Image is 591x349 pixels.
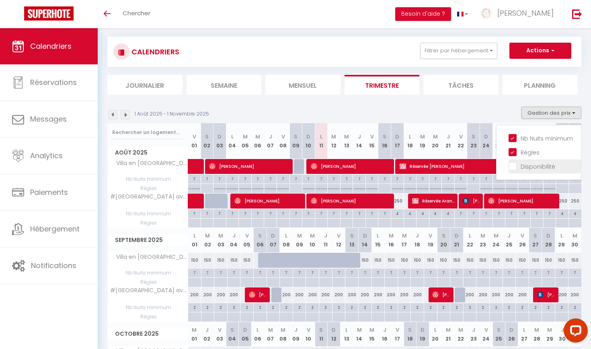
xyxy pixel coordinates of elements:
div: 7 [353,209,365,217]
abbr: L [469,232,471,240]
th: 04 [227,228,240,252]
div: 7 [555,268,568,276]
div: 7 [378,209,391,217]
span: Hébergement [30,224,80,234]
th: 11 [315,123,328,159]
th: 19 [424,228,437,252]
p: No ch in/out [366,184,378,192]
div: 150 [385,253,398,268]
th: 25 [503,228,516,252]
div: 7 [228,268,240,276]
th: 16 [385,228,398,252]
div: 7 [213,175,226,182]
div: 150 [516,253,529,268]
div: 4 [556,209,568,217]
span: Notifications [31,260,76,271]
button: Besoin d'aide ? [395,7,451,21]
div: 7 [332,268,345,276]
div: 7 [319,268,332,276]
li: Semaine [187,75,262,95]
div: 150 [371,253,385,268]
th: 14 [358,228,371,252]
li: Journalier [107,75,183,95]
abbr: J [447,133,450,140]
span: #[GEOGRAPHIC_DATA] avec piscine. [109,194,189,200]
th: 07 [264,123,277,159]
div: 7 [239,175,251,182]
div: 7 [315,175,328,182]
abbr: V [245,232,249,240]
div: 7 [493,175,505,182]
abbr: M [297,232,302,240]
span: Réservations [30,77,77,87]
div: 7 [267,268,280,276]
p: No ch in/out [240,184,251,192]
abbr: S [472,133,475,140]
abbr: D [395,133,399,140]
abbr: S [258,232,262,240]
li: Planning [503,75,578,95]
div: 250 [556,194,569,209]
th: 28 [542,228,555,252]
span: [PERSON_NAME] [488,193,557,209]
th: 19 [417,123,429,159]
abbr: D [271,232,275,240]
span: [PERSON_NAME] [234,193,303,209]
div: 250 [391,194,404,209]
div: 4 [569,209,581,217]
abbr: J [507,232,511,240]
span: Septembre 2025 [108,234,188,246]
div: 250 [568,194,581,209]
p: No ch in/out [443,184,454,192]
li: Trimestre [345,75,420,95]
div: 150 [568,253,581,268]
abbr: L [560,232,563,240]
div: 150 [188,253,201,268]
div: 7 [424,268,437,276]
th: 05 [240,228,254,252]
button: Filtrer par hébergement [420,43,497,59]
p: No ch in/out [480,184,492,192]
p: No ch in/out [316,184,327,192]
abbr: M [420,133,425,140]
abbr: M [573,232,577,240]
div: 7 [398,268,411,276]
div: 7 [467,209,480,217]
div: 7 [328,209,340,217]
span: Villa en [GEOGRAPHIC_DATA], piscine [109,159,189,168]
div: 150 [437,253,450,268]
div: 150 [490,253,503,268]
p: No ch in/out [519,184,530,192]
div: 7 [213,209,226,217]
div: 7 [378,175,391,182]
div: 7 [302,209,315,217]
div: 7 [264,209,277,217]
div: 7 [226,175,239,182]
div: 7 [503,268,516,276]
button: Actions [509,43,571,59]
abbr: V [370,133,374,140]
th: 29 [543,123,556,159]
th: 02 [201,228,214,252]
div: 7 [568,268,581,276]
p: No ch in/out [506,184,517,192]
th: 21 [442,123,455,159]
span: Réservée Araniyah [412,193,455,209]
th: 05 [239,123,252,159]
p: No ch in/out [417,184,428,192]
th: 27 [529,228,542,252]
span: [PERSON_NAME] [537,287,554,302]
div: 7 [201,175,213,182]
div: 7 [264,175,277,182]
abbr: D [363,232,367,240]
span: [PERSON_NAME] [249,287,266,302]
div: 7 [328,175,340,182]
img: logout [572,9,582,19]
abbr: D [484,133,488,140]
th: 13 [345,228,359,252]
p: No ch in/out [493,184,505,192]
div: 7 [290,209,302,217]
abbr: S [205,133,209,140]
h3: CALENDRIERS [129,43,179,61]
abbr: J [232,232,236,240]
